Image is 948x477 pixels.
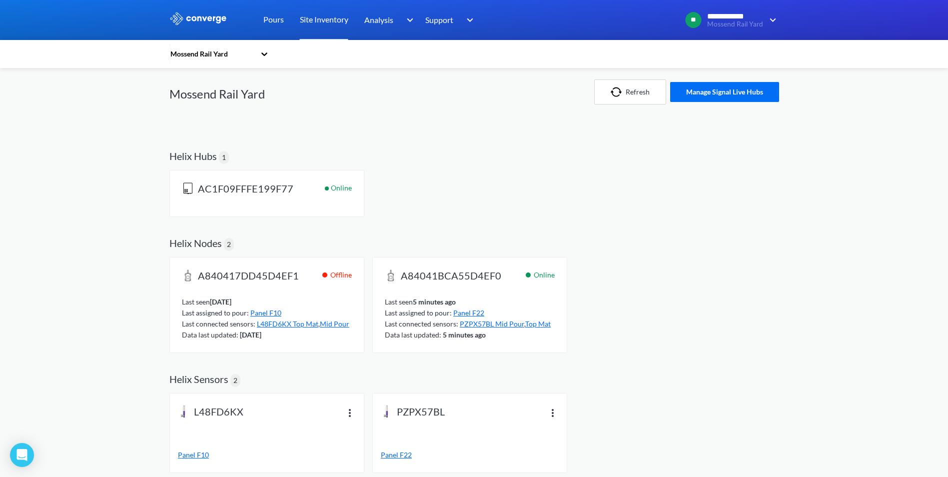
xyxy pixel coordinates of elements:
b: 5 minutes ago [443,330,486,339]
span: 2 [233,375,237,386]
div: Last assigned to pour: [182,307,352,318]
a: Top Mat [525,319,551,328]
b: [DATE] [210,297,231,306]
span: Analysis [364,13,393,26]
span: A84041BCA55D4EF0 [401,269,501,283]
h1: Mossend Rail Yard [169,86,265,102]
a: L48FD6KX Top Mat [257,319,318,328]
span: Support [425,13,453,26]
img: icon-hardware-sensor.svg [381,405,393,417]
span: A840417DD45D4EF1 [198,269,299,283]
span: AC1F09FFFE199F77 [198,182,293,196]
img: helix-node.svg [385,269,397,281]
h2: Helix Hubs [169,150,217,162]
img: logo_ewhite.svg [169,12,227,25]
span: Online [534,269,555,280]
a: Mid Pour [320,319,349,328]
img: downArrow.svg [460,14,476,26]
div: Last assigned to pour: [385,307,555,318]
span: Mossend Rail Yard [707,20,763,28]
h2: Helix Nodes [169,237,222,249]
img: icon-refresh.svg [611,87,626,97]
button: Refresh [594,79,666,104]
span: 2 [227,239,231,250]
div: Last seen [182,296,352,307]
img: icon-hardware-sensor.svg [178,405,190,417]
span: Online [331,182,352,204]
b: [DATE] [240,330,261,339]
span: , [524,319,525,328]
div: Data last updated: [385,329,555,340]
b: 5 minutes ago [413,297,456,306]
a: PZPX57BL Mid Pour [460,319,524,328]
span: , [318,319,320,328]
span: Panel F10 [178,450,209,459]
a: Panel F22 [381,449,559,460]
div: Last seen [385,296,555,307]
img: more.svg [547,406,559,418]
span: 1 [222,152,226,163]
div: Mossend Rail Yard [169,48,255,59]
span: Panel F22 [381,450,412,459]
img: helix-node.svg [182,269,194,281]
span: Offline [330,269,352,280]
img: downArrow.svg [400,14,416,26]
div: Last connected sensors: [385,318,555,329]
a: Panel F10 [178,449,356,460]
img: more.svg [344,406,356,418]
img: helix-hub-gateway.svg [182,182,194,194]
div: Last connected sensors: [182,318,352,329]
div: Open Intercom Messenger [10,443,34,467]
div: Data last updated: [182,329,352,340]
a: Panel F10 [250,308,281,317]
img: downArrow.svg [763,14,779,26]
a: Panel F22 [453,308,484,317]
h2: Helix Sensors [169,373,228,385]
span: PZPX57BL [397,405,445,419]
button: Manage Signal Live Hubs [670,82,779,102]
span: L48FD6KX [194,405,243,419]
